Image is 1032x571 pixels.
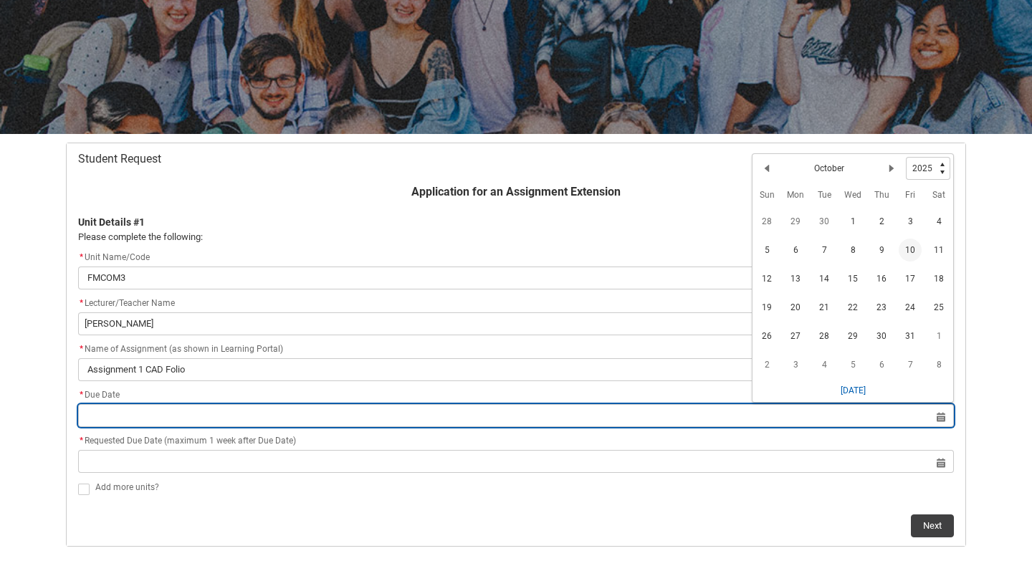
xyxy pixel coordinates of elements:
span: Requested Due Date (maximum 1 week after Due Date) [78,436,296,446]
td: 2025-09-30 [810,207,838,236]
span: 23 [870,296,893,319]
td: 2025-10-08 [838,236,867,264]
abbr: Wednesday [844,190,861,200]
td: 2025-10-02 [867,207,896,236]
span: 5 [755,239,778,261]
td: 2025-10-01 [838,207,867,236]
span: 6 [784,239,807,261]
span: Unit Name/Code [78,252,150,262]
td: 2025-11-04 [810,350,838,379]
button: Next [911,514,954,537]
span: 31 [899,325,922,347]
span: 2 [870,210,893,233]
span: 4 [813,353,836,376]
td: 2025-10-30 [867,322,896,350]
div: Date picker: October [752,153,954,403]
span: 20 [784,296,807,319]
span: 1 [927,325,950,347]
abbr: required [80,436,83,446]
td: 2025-10-27 [781,322,810,350]
td: 2025-10-07 [810,236,838,264]
span: 26 [755,325,778,347]
span: 28 [813,325,836,347]
span: 15 [841,267,864,290]
td: 2025-10-22 [838,293,867,322]
td: 2025-11-03 [781,350,810,379]
td: 2025-10-23 [867,293,896,322]
abbr: Saturday [932,190,945,200]
span: 10 [899,239,922,261]
span: 8 [841,239,864,261]
span: 24 [899,296,922,319]
abbr: Thursday [874,190,889,200]
abbr: required [80,390,83,400]
td: 2025-09-29 [781,207,810,236]
td: 2025-11-06 [867,350,896,379]
span: 4 [927,210,950,233]
abbr: Sunday [760,190,775,200]
span: 17 [899,267,922,290]
td: 2025-10-28 [810,322,838,350]
button: Previous Month [755,157,778,180]
span: 29 [841,325,864,347]
abbr: required [80,252,83,262]
span: 3 [784,353,807,376]
b: Unit Details #1 [78,216,145,228]
span: 30 [870,325,893,347]
span: 14 [813,267,836,290]
span: 9 [870,239,893,261]
td: 2025-11-01 [924,322,953,350]
span: 11 [927,239,950,261]
td: 2025-10-21 [810,293,838,322]
span: 2 [755,353,778,376]
td: 2025-11-05 [838,350,867,379]
abbr: required [80,344,83,354]
span: 13 [784,267,807,290]
td: 2025-10-13 [781,264,810,293]
td: 2025-10-05 [752,236,781,264]
span: Due Date [78,390,120,400]
td: 2025-10-16 [867,264,896,293]
span: 18 [927,267,950,290]
abbr: Monday [787,190,804,200]
td: 2025-11-02 [752,350,781,379]
td: 2025-10-31 [896,322,924,350]
span: Lecturer/Teacher Name [85,298,175,308]
span: 5 [841,353,864,376]
button: Next Month [880,157,903,180]
abbr: required [80,298,83,308]
td: 2025-10-10 [896,236,924,264]
td: 2025-09-28 [752,207,781,236]
span: 29 [784,210,807,233]
h2: October [814,162,844,175]
span: 22 [841,296,864,319]
td: 2025-10-24 [896,293,924,322]
td: 2025-11-08 [924,350,953,379]
span: 7 [813,239,836,261]
td: 2025-11-07 [896,350,924,379]
abbr: Tuesday [818,190,831,200]
span: 1 [841,210,864,233]
span: Add more units? [95,482,159,492]
td: 2025-10-06 [781,236,810,264]
abbr: Friday [905,190,915,200]
td: 2025-10-04 [924,207,953,236]
td: 2025-10-11 [924,236,953,264]
span: 25 [927,296,950,319]
b: Application for an Assignment Extension [411,185,621,198]
td: 2025-10-25 [924,293,953,322]
span: 30 [813,210,836,233]
p: Please complete the following: [78,230,954,244]
td: 2025-10-19 [752,293,781,322]
article: Redu_Student_Request flow [66,143,966,547]
span: 7 [899,353,922,376]
td: 2025-10-17 [896,264,924,293]
button: [DATE] [840,379,866,402]
span: 6 [870,353,893,376]
span: Student Request [78,152,161,166]
td: 2025-10-09 [867,236,896,264]
span: 28 [755,210,778,233]
span: Name of Assignment (as shown in Learning Portal) [78,344,283,354]
td: 2025-10-20 [781,293,810,322]
span: 16 [870,267,893,290]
